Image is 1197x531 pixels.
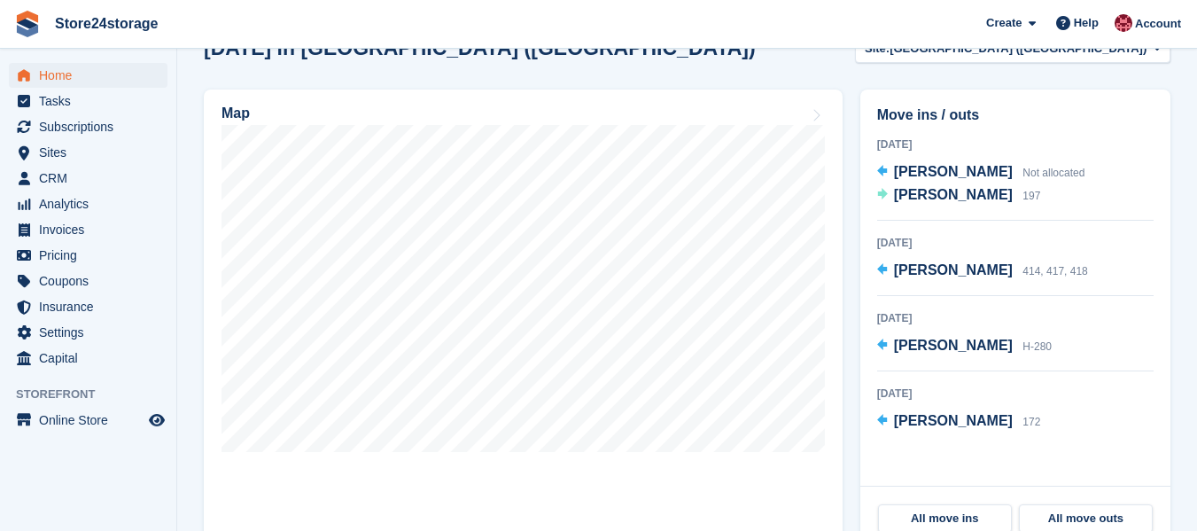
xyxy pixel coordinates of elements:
[1022,416,1040,428] span: 172
[39,408,145,433] span: Online Store
[9,89,167,113] a: menu
[877,137,1154,152] div: [DATE]
[9,294,167,319] a: menu
[1022,167,1084,179] span: Not allocated
[9,114,167,139] a: menu
[877,235,1154,251] div: [DATE]
[39,243,145,268] span: Pricing
[39,166,145,191] span: CRM
[14,11,41,37] img: stora-icon-8386f47178a22dfd0bd8f6a31ec36ba5ce8667c1dd55bd0f319d3a0aa187defe.svg
[877,105,1154,126] h2: Move ins / outs
[39,89,145,113] span: Tasks
[39,114,145,139] span: Subscriptions
[1115,14,1132,32] img: Mandy Huges
[39,346,145,371] span: Capital
[855,34,1170,63] button: Site: [GEOGRAPHIC_DATA] ([GEOGRAPHIC_DATA])
[1074,14,1099,32] span: Help
[39,294,145,319] span: Insurance
[1022,190,1040,202] span: 197
[48,9,166,38] a: Store24storage
[890,40,1146,58] span: [GEOGRAPHIC_DATA] ([GEOGRAPHIC_DATA])
[9,191,167,216] a: menu
[894,262,1013,277] span: [PERSON_NAME]
[877,184,1041,207] a: [PERSON_NAME] 197
[894,413,1013,428] span: [PERSON_NAME]
[9,269,167,293] a: menu
[1135,15,1181,33] span: Account
[39,269,145,293] span: Coupons
[146,410,167,431] a: Preview store
[877,260,1088,283] a: [PERSON_NAME] 414, 417, 418
[16,386,176,403] span: Storefront
[204,36,756,60] h2: [DATE] in [GEOGRAPHIC_DATA] ([GEOGRAPHIC_DATA])
[877,410,1041,433] a: [PERSON_NAME] 172
[877,310,1154,326] div: [DATE]
[39,191,145,216] span: Analytics
[877,335,1052,358] a: [PERSON_NAME] H-280
[894,164,1013,179] span: [PERSON_NAME]
[9,140,167,165] a: menu
[9,408,167,433] a: menu
[865,40,890,58] span: Site:
[9,320,167,345] a: menu
[1022,340,1052,353] span: H-280
[39,63,145,88] span: Home
[39,320,145,345] span: Settings
[9,166,167,191] a: menu
[894,187,1013,202] span: [PERSON_NAME]
[1022,265,1087,277] span: 414, 417, 418
[9,346,167,371] a: menu
[986,14,1022,32] span: Create
[877,161,1085,184] a: [PERSON_NAME] Not allocated
[9,217,167,242] a: menu
[877,386,1154,402] div: [DATE]
[39,217,145,242] span: Invoices
[9,63,167,88] a: menu
[222,105,250,121] h2: Map
[39,140,145,165] span: Sites
[894,338,1013,353] span: [PERSON_NAME]
[9,243,167,268] a: menu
